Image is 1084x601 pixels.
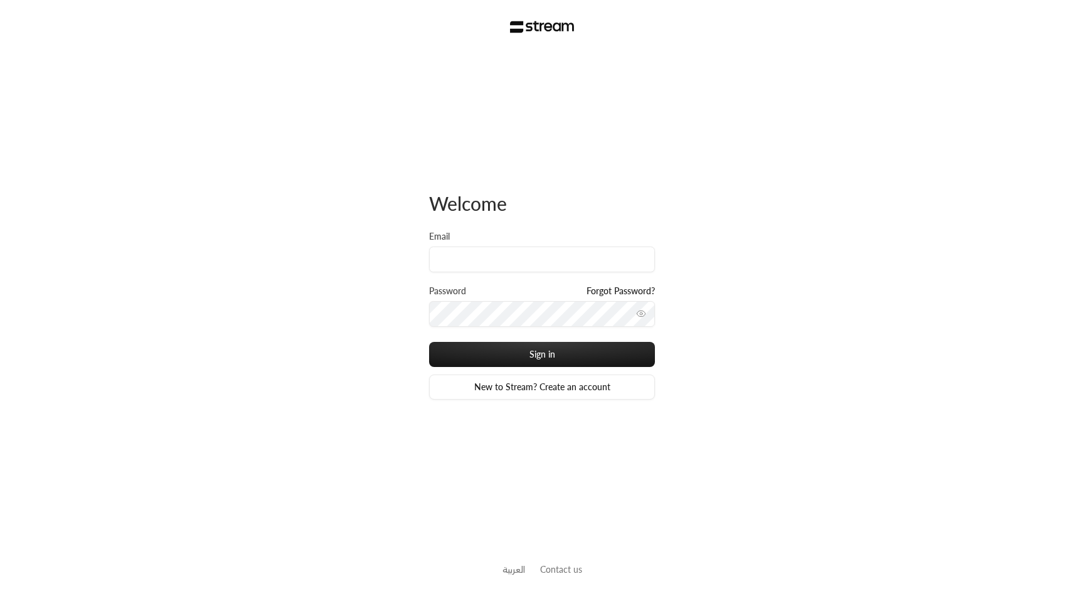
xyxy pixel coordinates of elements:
img: Stream Logo [510,21,575,33]
label: Password [429,285,466,297]
label: Email [429,230,450,243]
a: العربية [502,558,525,581]
a: Forgot Password? [587,285,655,297]
a: New to Stream? Create an account [429,375,655,400]
button: toggle password visibility [631,304,651,324]
button: Contact us [540,563,582,576]
button: Sign in [429,342,655,367]
a: Contact us [540,564,582,575]
span: Welcome [429,192,507,215]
